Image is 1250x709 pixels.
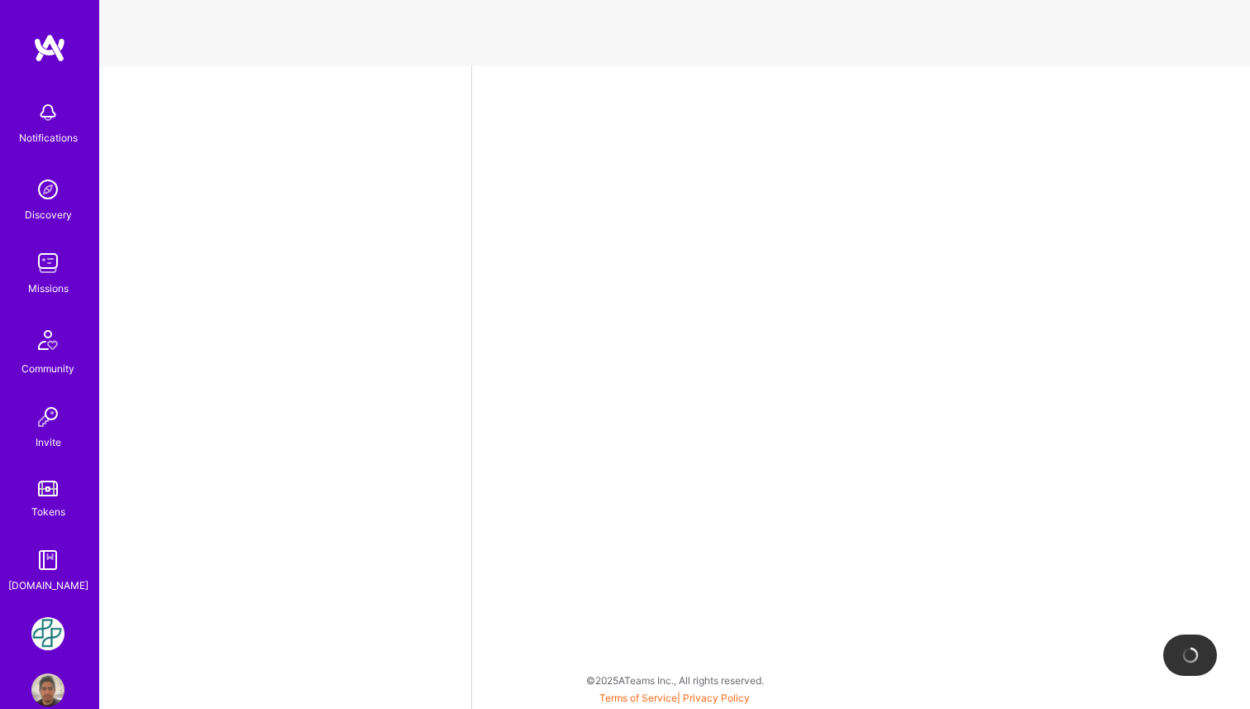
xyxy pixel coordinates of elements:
img: Community [28,320,68,360]
div: © 2025 ATeams Inc., All rights reserved. [99,659,1250,701]
img: discovery [31,173,64,206]
img: guide book [31,544,64,577]
div: Discovery [25,206,72,223]
img: teamwork [31,247,64,280]
img: bell [31,96,64,129]
img: Counter Health: Team for Counter Health [31,617,64,650]
img: Invite [31,400,64,434]
div: Tokens [31,503,65,520]
img: loading [1181,646,1200,664]
div: Notifications [19,129,78,146]
img: tokens [38,481,58,496]
a: Terms of Service [599,692,677,704]
img: User Avatar [31,673,64,707]
div: [DOMAIN_NAME] [8,577,88,594]
img: logo [33,33,66,63]
div: Community [21,360,74,377]
div: Missions [28,280,69,297]
a: Privacy Policy [683,692,750,704]
span: | [599,692,750,704]
a: Counter Health: Team for Counter Health [27,617,69,650]
a: User Avatar [27,673,69,707]
div: Invite [36,434,61,451]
